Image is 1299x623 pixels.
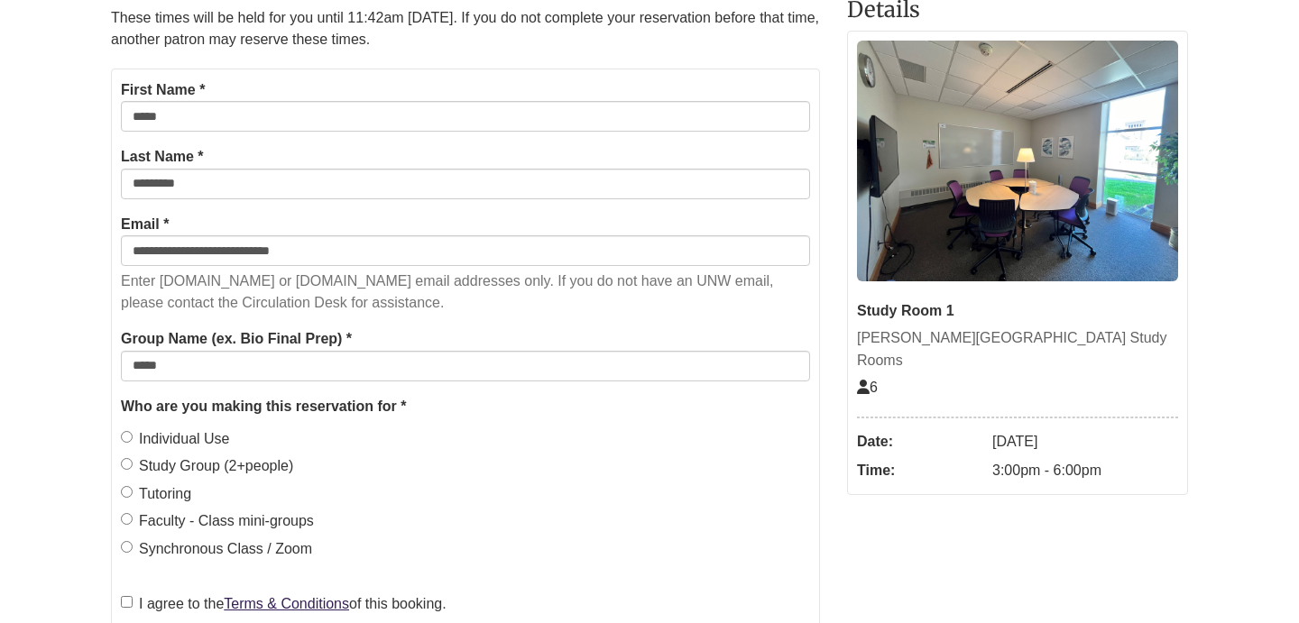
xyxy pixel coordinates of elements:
[857,456,983,485] dt: Time:
[992,456,1178,485] dd: 3:00pm - 6:00pm
[224,596,349,611] a: Terms & Conditions
[121,458,133,470] input: Study Group (2+people)
[121,78,205,102] label: First Name *
[857,41,1178,281] img: Study Room 1
[857,380,878,395] span: The capacity of this space
[121,427,230,451] label: Individual Use
[121,596,133,608] input: I agree to theTerms & Conditionsof this booking.
[121,513,133,525] input: Faculty - Class mini-groups
[121,537,312,561] label: Synchronous Class / Zoom
[121,395,810,418] legend: Who are you making this reservation for *
[121,327,352,351] label: Group Name (ex. Bio Final Prep) *
[121,213,169,236] label: Email *
[121,431,133,443] input: Individual Use
[121,541,133,553] input: Synchronous Class / Zoom
[121,482,191,506] label: Tutoring
[121,486,133,498] input: Tutoring
[857,427,983,456] dt: Date:
[121,509,314,533] label: Faculty - Class mini-groups
[121,454,293,478] label: Study Group (2+people)
[121,145,204,169] label: Last Name *
[121,270,810,314] p: Enter [DOMAIN_NAME] or [DOMAIN_NAME] email addresses only. If you do not have an UNW email, pleas...
[857,326,1178,372] div: [PERSON_NAME][GEOGRAPHIC_DATA] Study Rooms
[121,592,447,616] label: I agree to the of this booking.
[992,427,1178,456] dd: [DATE]
[857,299,1178,323] div: Study Room 1
[111,7,820,50] p: These times will be held for you until 11:42am [DATE]. If you do not complete your reservation be...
